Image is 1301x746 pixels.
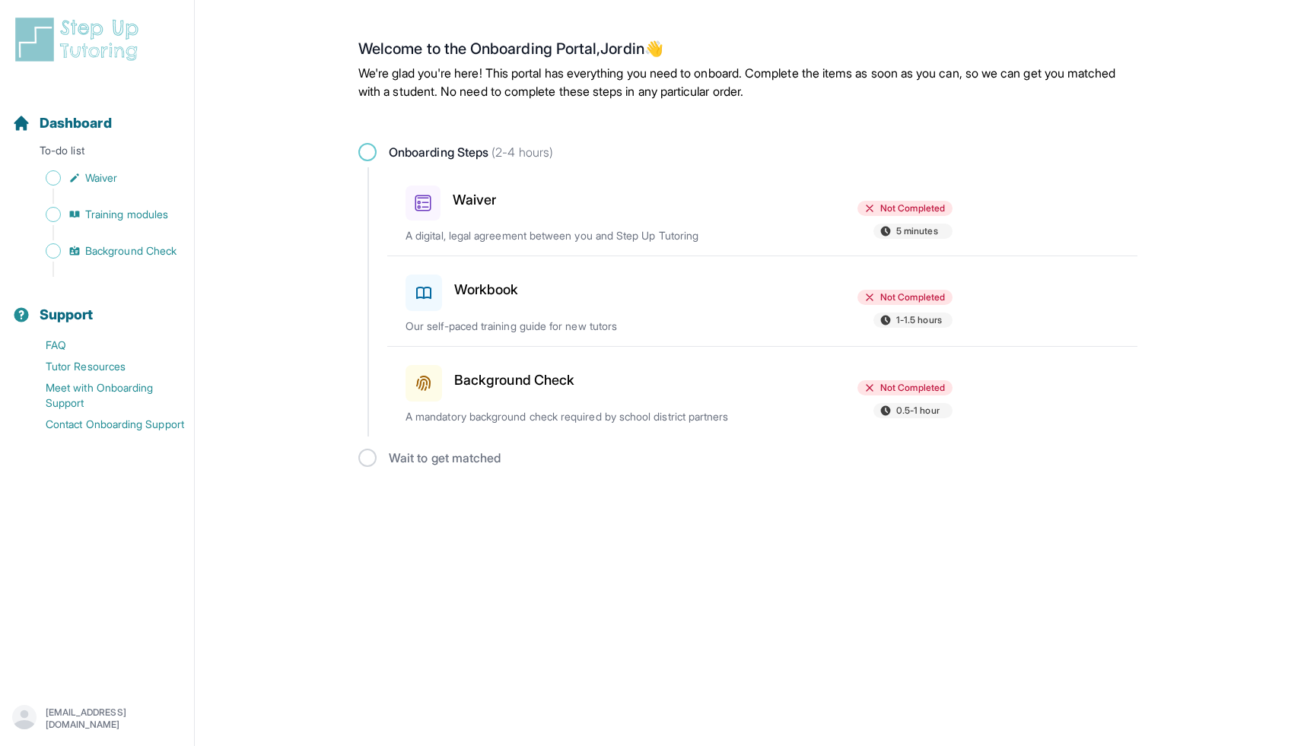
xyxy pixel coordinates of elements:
span: 0.5-1 hour [896,405,940,417]
span: 1-1.5 hours [896,314,942,326]
p: To-do list [6,143,188,164]
img: logo [12,15,148,64]
span: Waiver [85,170,117,186]
button: Support [6,280,188,332]
span: Onboarding Steps [389,143,553,161]
span: Not Completed [880,382,945,394]
a: Tutor Resources [12,356,194,377]
a: Contact Onboarding Support [12,414,194,435]
p: Our self-paced training guide for new tutors [406,319,762,334]
span: Training modules [85,207,168,222]
h3: Background Check [454,370,574,391]
a: WaiverNot Completed5 minutesA digital, legal agreement between you and Step Up Tutoring [387,167,1137,256]
a: Waiver [12,167,194,189]
span: Background Check [85,243,177,259]
a: Background CheckNot Completed0.5-1 hourA mandatory background check required by school district p... [387,347,1137,436]
span: 5 minutes [896,225,938,237]
a: Background Check [12,240,194,262]
p: A mandatory background check required by school district partners [406,409,762,424]
button: Dashboard [6,88,188,140]
h3: Workbook [454,279,519,300]
p: A digital, legal agreement between you and Step Up Tutoring [406,228,762,243]
p: [EMAIL_ADDRESS][DOMAIN_NAME] [46,706,182,731]
span: Support [40,304,94,325]
button: [EMAIL_ADDRESS][DOMAIN_NAME] [12,705,182,732]
h3: Waiver [453,189,496,211]
a: Training modules [12,204,194,225]
a: WorkbookNot Completed1-1.5 hoursOur self-paced training guide for new tutors [387,256,1137,346]
a: FAQ [12,335,194,356]
span: Not Completed [880,202,945,214]
span: Not Completed [880,291,945,303]
span: Dashboard [40,113,112,134]
h2: Welcome to the Onboarding Portal, Jordin 👋 [358,40,1137,64]
span: (2-4 hours) [488,144,553,160]
a: Meet with Onboarding Support [12,377,194,414]
p: We're glad you're here! This portal has everything you need to onboard. Complete the items as soo... [358,64,1137,100]
a: Dashboard [12,113,112,134]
